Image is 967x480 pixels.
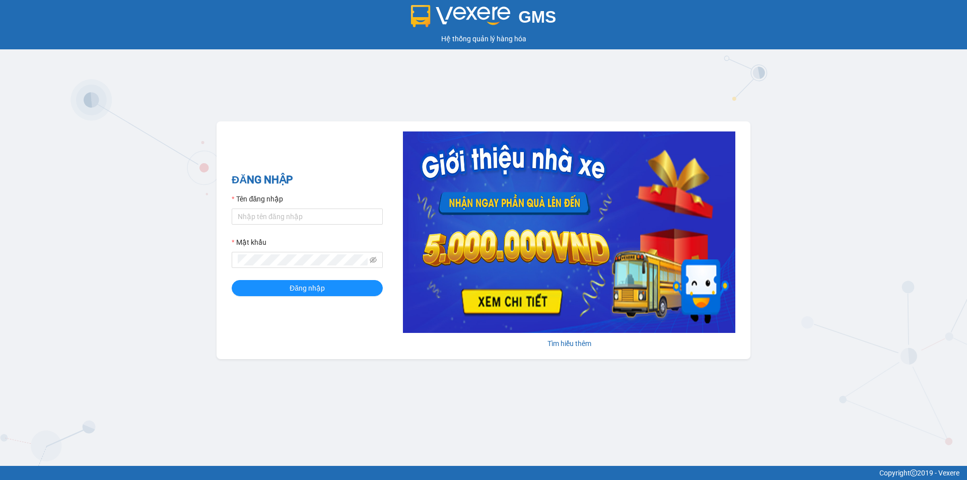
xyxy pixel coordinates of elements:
h2: ĐĂNG NHẬP [232,172,383,188]
input: Mật khẩu [238,254,368,265]
span: GMS [518,8,556,26]
span: eye-invisible [370,256,377,263]
span: Đăng nhập [290,283,325,294]
div: Hệ thống quản lý hàng hóa [3,33,964,44]
input: Tên đăng nhập [232,209,383,225]
div: Tìm hiểu thêm [403,338,735,349]
div: Copyright 2019 - Vexere [8,467,959,478]
span: copyright [910,469,917,476]
a: GMS [411,15,557,23]
label: Tên đăng nhập [232,193,283,204]
label: Mật khẩu [232,237,266,248]
button: Đăng nhập [232,280,383,296]
img: banner-0 [403,131,735,333]
img: logo 2 [411,5,511,27]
